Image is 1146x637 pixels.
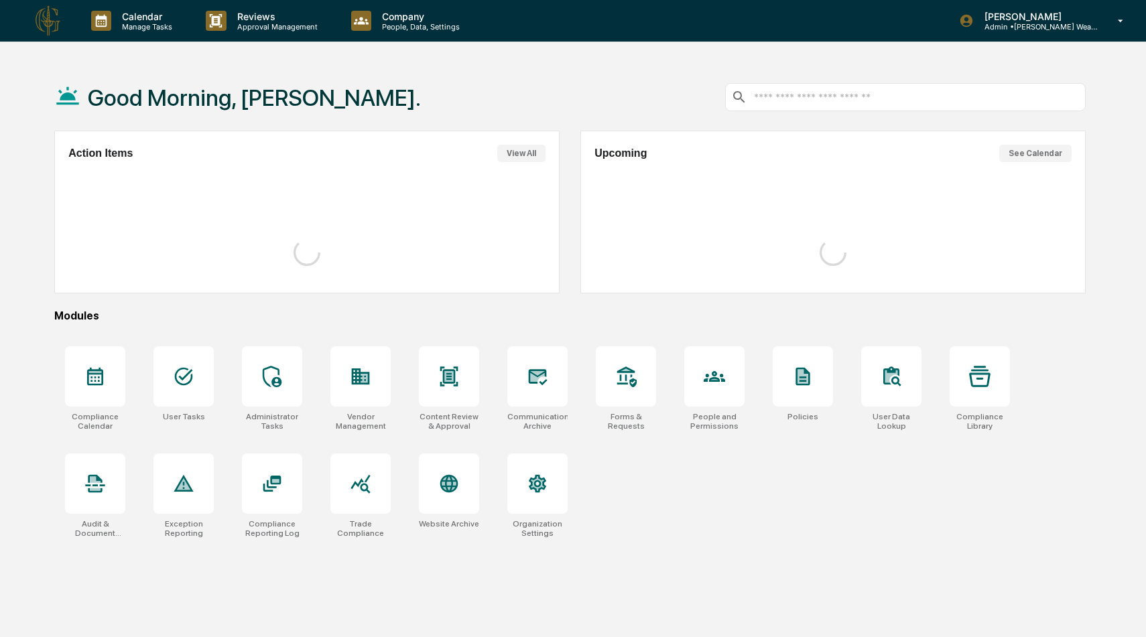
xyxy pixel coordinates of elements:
div: People and Permissions [684,412,745,431]
div: User Tasks [163,412,205,421]
p: People, Data, Settings [371,22,466,31]
div: Communications Archive [507,412,568,431]
div: Organization Settings [507,519,568,538]
button: See Calendar [999,145,1072,162]
div: Administrator Tasks [242,412,302,431]
p: Reviews [227,11,324,22]
p: Approval Management [227,22,324,31]
div: Audit & Document Logs [65,519,125,538]
div: Content Review & Approval [419,412,479,431]
p: Calendar [111,11,179,22]
div: Compliance Library [950,412,1010,431]
div: Compliance Reporting Log [242,519,302,538]
div: Trade Compliance [330,519,391,538]
p: Admin • [PERSON_NAME] Wealth Advisors [974,22,1098,31]
p: [PERSON_NAME] [974,11,1098,22]
h2: Action Items [68,147,133,159]
div: Forms & Requests [596,412,656,431]
button: View All [497,145,546,162]
div: Website Archive [419,519,479,528]
div: Exception Reporting [153,519,214,538]
div: Compliance Calendar [65,412,125,431]
img: logo [32,5,64,37]
p: Company [371,11,466,22]
h1: Good Morning, [PERSON_NAME]. [88,84,421,111]
div: Modules [54,309,1086,322]
div: Policies [787,412,818,421]
h2: Upcoming [594,147,647,159]
p: Manage Tasks [111,22,179,31]
div: User Data Lookup [861,412,921,431]
div: Vendor Management [330,412,391,431]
